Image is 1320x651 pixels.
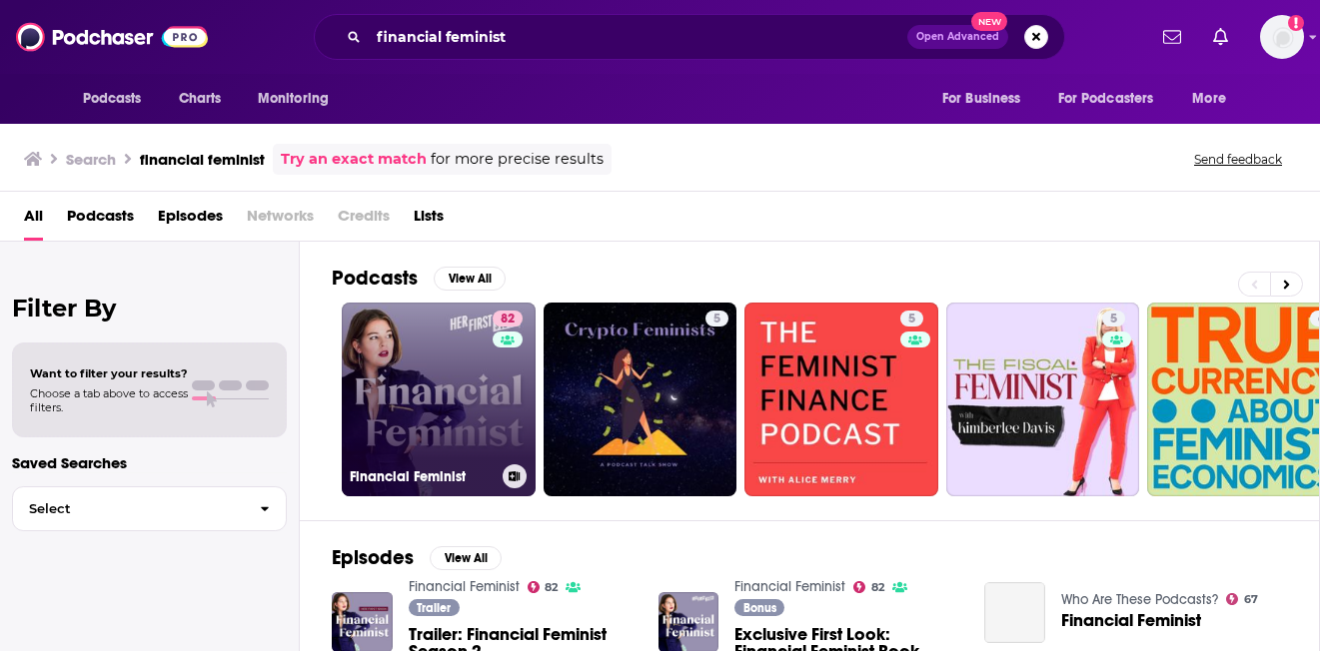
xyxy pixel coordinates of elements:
[409,578,520,595] a: Financial Feminist
[417,602,451,614] span: Trailer
[140,150,265,169] h3: financial feminist
[12,453,287,472] p: Saved Searches
[734,578,845,595] a: Financial Feminist
[1061,612,1201,629] a: Financial Feminist
[493,311,523,326] a: 82
[744,303,938,496] a: 5
[1226,593,1258,605] a: 67
[871,583,884,592] span: 82
[369,21,907,53] input: Search podcasts, credits, & more...
[12,294,287,323] h2: Filter By
[342,303,536,496] a: 82Financial Feminist
[431,148,604,171] span: for more precise results
[430,546,502,570] button: View All
[1260,15,1304,59] span: Logged in as jerryparshall
[1058,85,1154,113] span: For Podcasters
[1260,15,1304,59] img: User Profile
[83,85,142,113] span: Podcasts
[332,266,506,291] a: PodcastsView All
[281,148,427,171] a: Try an exact match
[1155,20,1189,54] a: Show notifications dropdown
[1205,20,1236,54] a: Show notifications dropdown
[434,267,506,291] button: View All
[1102,311,1125,326] a: 5
[713,310,720,329] span: 5
[1288,15,1304,31] svg: Add a profile image
[928,80,1046,118] button: open menu
[907,25,1008,49] button: Open AdvancedNew
[900,311,923,326] a: 5
[314,14,1065,60] div: Search podcasts, credits, & more...
[16,18,208,56] img: Podchaser - Follow, Share and Rate Podcasts
[1260,15,1304,59] button: Show profile menu
[545,583,558,592] span: 82
[158,200,223,241] a: Episodes
[705,311,728,326] a: 5
[1188,151,1288,168] button: Send feedback
[258,85,329,113] span: Monitoring
[501,310,515,329] span: 82
[743,602,776,614] span: Bonus
[166,80,234,118] a: Charts
[1045,80,1183,118] button: open menu
[12,486,287,531] button: Select
[350,468,495,485] h3: Financial Feminist
[1244,595,1258,604] span: 67
[1178,80,1251,118] button: open menu
[332,266,418,291] h2: Podcasts
[1061,591,1218,608] a: Who Are These Podcasts?
[66,150,116,169] h3: Search
[1110,310,1117,329] span: 5
[247,200,314,241] span: Networks
[13,502,244,515] span: Select
[244,80,355,118] button: open menu
[30,366,188,380] span: Want to filter your results?
[528,581,559,593] a: 82
[179,85,222,113] span: Charts
[853,581,884,593] a: 82
[332,545,502,570] a: EpisodesView All
[544,303,737,496] a: 5
[916,32,999,42] span: Open Advanced
[30,386,188,414] span: Choose a tab above to access filters.
[908,310,915,329] span: 5
[414,200,444,241] a: Lists
[984,582,1045,643] a: Financial Feminist
[69,80,168,118] button: open menu
[942,85,1021,113] span: For Business
[332,545,414,570] h2: Episodes
[24,200,43,241] a: All
[946,303,1140,496] a: 5
[67,200,134,241] a: Podcasts
[971,12,1007,31] span: New
[338,200,390,241] span: Credits
[1192,85,1226,113] span: More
